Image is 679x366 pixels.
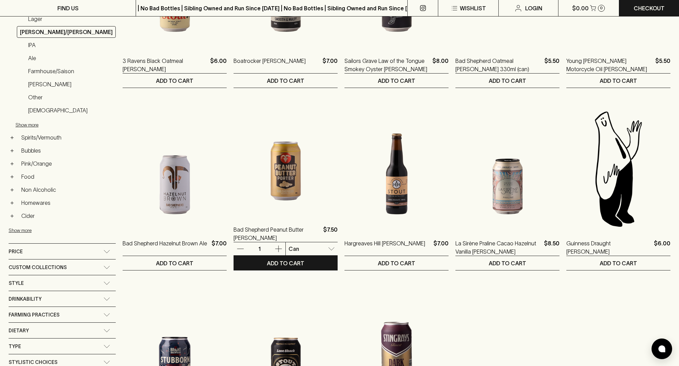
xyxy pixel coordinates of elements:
[433,239,449,256] p: $7.00
[566,57,653,73] a: Young [PERSON_NAME] Motorcycle Oil [PERSON_NAME]
[572,4,589,12] p: $0.00
[9,212,15,219] button: +
[9,291,116,307] div: Drinkability
[455,74,559,88] button: ADD TO CART
[566,109,670,229] img: Blackhearts & Sparrows Man
[234,256,338,270] button: ADD TO CART
[654,239,670,256] p: $6.00
[9,160,15,167] button: +
[251,245,268,253] p: 1
[323,225,338,242] p: $7.50
[455,57,542,73] a: Bad Shepherd Oatmeal [PERSON_NAME] 330ml (can)
[544,57,559,73] p: $5.50
[18,171,116,182] a: Food
[9,134,15,141] button: +
[17,26,116,38] a: [PERSON_NAME]/[PERSON_NAME]
[344,74,449,88] button: ADD TO CART
[156,259,193,267] p: ADD TO CART
[566,256,670,270] button: ADD TO CART
[123,109,227,229] img: Bad Shepherd Hazelnut Brown Ale
[9,326,29,335] span: Dietary
[600,259,637,267] p: ADD TO CART
[378,77,415,85] p: ADD TO CART
[344,256,449,270] button: ADD TO CART
[288,245,299,253] p: Can
[18,132,116,143] a: Spirits/Vermouth
[267,77,304,85] p: ADD TO CART
[123,74,227,88] button: ADD TO CART
[9,259,116,275] div: Custom Collections
[9,186,15,193] button: +
[566,239,651,256] a: Guinness Draught [PERSON_NAME]
[455,239,541,256] a: La Sirène Praline Cacao Hazelnut Vanilla [PERSON_NAME]
[9,342,21,351] span: Type
[378,259,415,267] p: ADD TO CART
[18,158,116,169] a: Pink/Orange
[234,74,338,88] button: ADD TO CART
[123,256,227,270] button: ADD TO CART
[9,173,15,180] button: +
[286,242,338,256] div: Can
[9,247,23,256] span: Price
[460,4,486,12] p: Wishlist
[18,145,116,156] a: Bubbles
[25,91,116,103] a: Other
[234,57,306,73] a: Boatrocker [PERSON_NAME]
[25,65,116,77] a: Farmhouse/Saison
[9,323,116,338] div: Dietary
[9,147,15,154] button: +
[344,239,425,256] a: Hargreaves Hill [PERSON_NAME]
[9,263,67,272] span: Custom Collections
[18,210,116,222] a: Cider
[525,4,542,12] p: Login
[212,239,227,256] p: $7.00
[123,239,207,256] a: Bad Shepherd Hazelnut Brown Ale
[634,4,665,12] p: Checkout
[25,78,116,90] a: [PERSON_NAME]
[489,259,526,267] p: ADD TO CART
[455,109,559,229] img: La Sirène Praline Cacao Hazelnut Vanilla Stout
[18,184,116,196] a: Non Alcoholic
[25,52,116,64] a: Ale
[9,279,24,288] span: Style
[57,4,79,12] p: FIND US
[544,239,559,256] p: $8.50
[658,345,665,352] img: bubble-icon
[9,244,116,259] div: Price
[210,57,227,73] p: $6.00
[18,197,116,209] a: Homewares
[9,339,116,354] div: Type
[234,95,338,215] img: Bad Shepherd Peanut Butter Porter
[600,6,603,10] p: 0
[432,57,449,73] p: $8.00
[344,57,430,73] a: Sailors Grave Law of the Tongue Smokey Oyster [PERSON_NAME]
[600,77,637,85] p: ADD TO CART
[9,223,99,237] button: Show more
[25,13,116,25] a: Lager
[322,57,338,73] p: $7.00
[9,311,59,319] span: Farming Practices
[9,199,15,206] button: +
[9,307,116,322] div: Farming Practices
[655,57,670,73] p: $5.50
[455,256,559,270] button: ADD TO CART
[489,77,526,85] p: ADD TO CART
[9,275,116,291] div: Style
[25,39,116,51] a: IPA
[123,57,207,73] a: 3 Ravens Black Oatmeal [PERSON_NAME]
[25,104,116,116] a: [DEMOGRAPHIC_DATA]
[267,259,304,267] p: ADD TO CART
[234,225,320,242] a: Bad Shepherd Peanut Butter [PERSON_NAME]
[15,118,105,132] button: Show more
[9,295,42,303] span: Drinkability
